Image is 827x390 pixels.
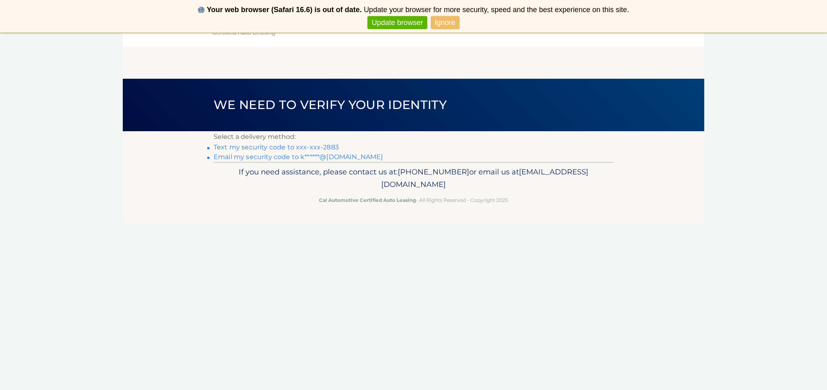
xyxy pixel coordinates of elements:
span: [PHONE_NUMBER] [398,167,469,176]
strong: Cal Automotive Certified Auto Leasing [319,197,416,203]
p: - All Rights Reserved - Copyright 2025 [219,196,608,204]
a: Text my security code to xxx-xxx-2883 [214,143,339,151]
p: Select a delivery method: [214,131,613,143]
span: Update your browser for more security, speed and the best experience on this site. [364,6,629,14]
a: Update browser [367,16,427,29]
a: Ignore [431,16,460,29]
span: We need to verify your identity [214,97,447,112]
b: Your web browser (Safari 16.6) is out of date. [207,6,362,14]
p: If you need assistance, please contact us at: or email us at [219,166,608,191]
a: Email my security code to k******@[DOMAIN_NAME] [214,153,383,161]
